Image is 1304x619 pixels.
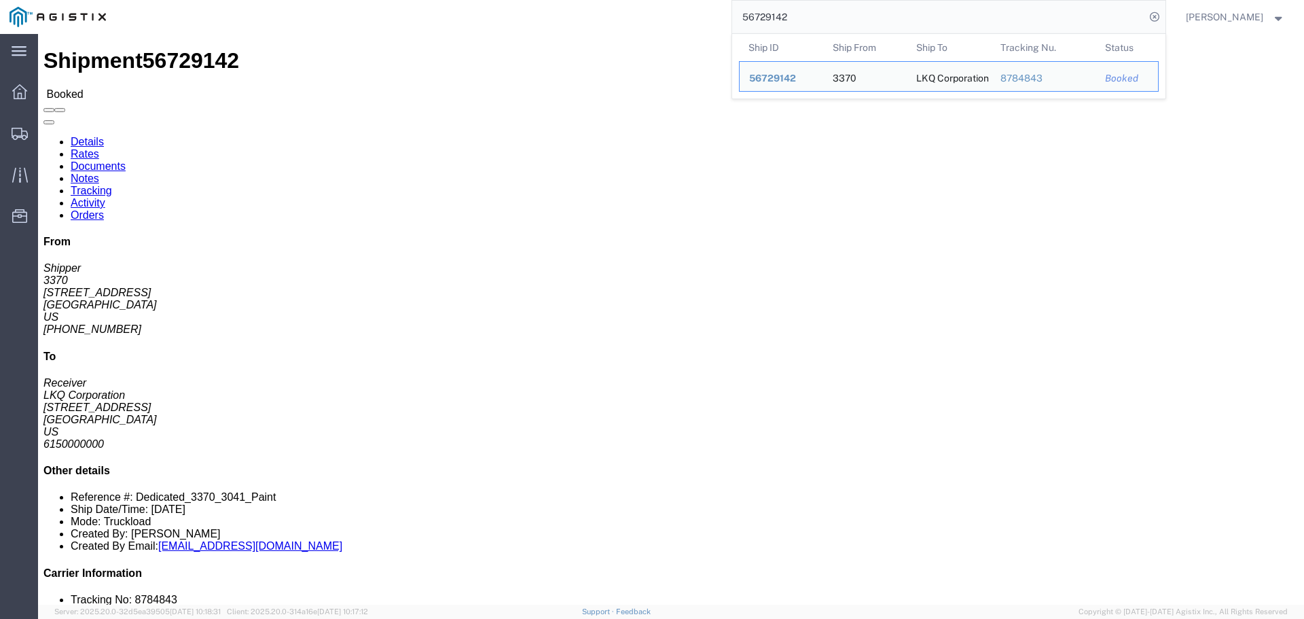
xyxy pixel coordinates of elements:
div: 56729142 [749,71,814,86]
div: 3370 [832,62,856,91]
a: Support [582,607,616,616]
span: Server: 2025.20.0-32d5ea39505 [54,607,221,616]
table: Search Results [739,34,1165,99]
span: 56729142 [749,73,796,84]
a: Feedback [616,607,651,616]
iframe: FS Legacy Container [38,34,1304,605]
div: Booked [1105,71,1148,86]
img: logo [10,7,106,27]
th: Ship To [907,34,991,61]
button: [PERSON_NAME] [1185,9,1286,25]
span: Copyright © [DATE]-[DATE] Agistix Inc., All Rights Reserved [1079,606,1288,618]
div: LKQ Corporation [916,62,981,91]
input: Search for shipment number, reference number [732,1,1145,33]
th: Ship From [822,34,907,61]
span: Douglas Harris [1186,10,1263,24]
span: [DATE] 10:17:12 [317,607,368,616]
span: [DATE] 10:18:31 [170,607,221,616]
th: Tracking Nu. [990,34,1095,61]
th: Ship ID [739,34,823,61]
th: Status [1095,34,1159,61]
div: 8784843 [1000,71,1086,86]
span: Client: 2025.20.0-314a16e [227,607,368,616]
